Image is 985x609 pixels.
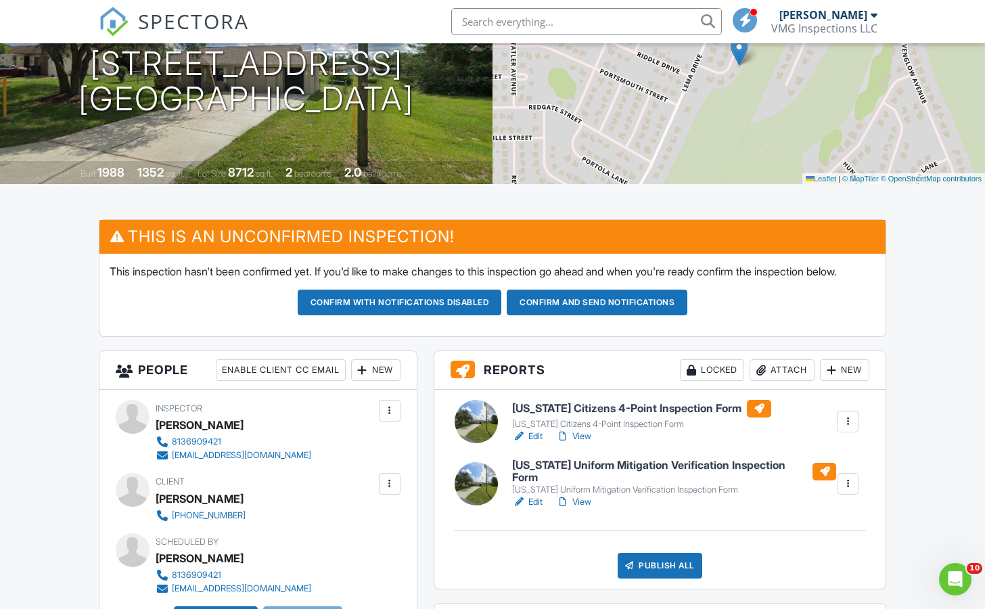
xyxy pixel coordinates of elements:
span: Built [81,168,95,179]
div: [PERSON_NAME] [779,8,867,22]
div: 8136909421 [172,570,221,581]
div: [EMAIL_ADDRESS][DOMAIN_NAME] [172,450,311,461]
div: [US_STATE] Uniform Mitigation Verification Inspection Form [512,484,836,495]
input: Search everything... [451,8,722,35]
div: 8712 [228,165,254,179]
a: View [556,430,591,443]
div: [US_STATE] Citizens 4-Point Inspection Form [512,419,771,430]
span: sq.ft. [256,168,273,179]
div: VMG Inspections LLC [771,22,877,35]
span: SPECTORA [138,7,249,35]
a: View [556,495,591,509]
div: 1352 [137,165,164,179]
span: Scheduled By [156,537,219,547]
span: bathrooms [363,168,402,179]
a: 8136909421 [156,435,311,449]
span: bedrooms [294,168,331,179]
a: [PHONE_NUMBER] [156,509,246,522]
a: [US_STATE] Uniform Mitigation Verification Inspection Form [US_STATE] Uniform Mitigation Verifica... [512,459,836,495]
h6: [US_STATE] Citizens 4-Point Inspection Form [512,400,771,418]
div: 2 [285,165,292,179]
span: Lot Size [198,168,226,179]
a: Edit [512,430,543,443]
div: New [820,359,869,381]
button: Confirm and send notifications [507,290,687,315]
h1: [STREET_ADDRESS] [GEOGRAPHIC_DATA] [78,46,414,118]
a: Edit [512,495,543,509]
div: New [351,359,400,381]
span: Client [156,476,185,487]
a: [EMAIL_ADDRESS][DOMAIN_NAME] [156,449,311,462]
img: Marker [731,38,748,66]
img: The Best Home Inspection Software - Spectora [99,7,129,37]
button: Confirm with notifications disabled [298,290,502,315]
iframe: Intercom live chat [939,563,971,595]
div: Publish All [618,553,702,579]
span: | [838,175,840,183]
div: 2.0 [344,165,361,179]
h6: [US_STATE] Uniform Mitigation Verification Inspection Form [512,459,836,483]
div: Enable Client CC Email [216,359,346,381]
a: [EMAIL_ADDRESS][DOMAIN_NAME] [156,582,311,595]
div: [PERSON_NAME] [156,415,244,435]
div: 8136909421 [172,436,221,447]
div: [EMAIL_ADDRESS][DOMAIN_NAME] [172,583,311,594]
h3: Reports [434,351,886,390]
div: [PERSON_NAME] [156,548,244,568]
span: sq. ft. [166,168,185,179]
span: Inspector [156,403,202,413]
span: 10 [967,563,982,574]
div: Locked [680,359,744,381]
a: © MapTiler [842,175,879,183]
div: [PHONE_NUMBER] [172,510,246,521]
h3: This is an Unconfirmed Inspection! [99,220,886,253]
a: 8136909421 [156,568,311,582]
a: SPECTORA [99,18,249,47]
a: Leaflet [806,175,836,183]
a: © OpenStreetMap contributors [881,175,982,183]
div: [PERSON_NAME] [156,489,244,509]
p: This inspection hasn't been confirmed yet. If you'd like to make changes to this inspection go ah... [110,264,876,279]
div: Attach [750,359,815,381]
div: 1988 [97,165,124,179]
h3: People [99,351,417,390]
a: [US_STATE] Citizens 4-Point Inspection Form [US_STATE] Citizens 4-Point Inspection Form [512,400,771,430]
